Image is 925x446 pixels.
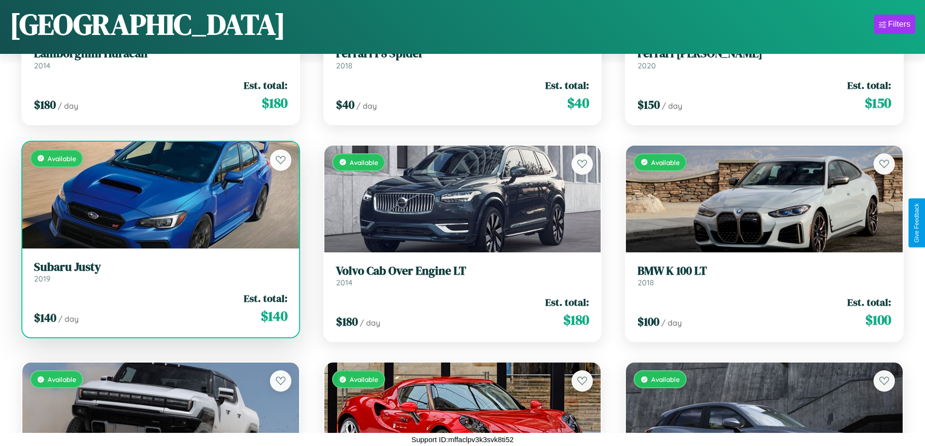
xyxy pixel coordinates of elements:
span: $ 180 [262,93,287,113]
span: / day [661,318,682,328]
a: Lamborghini Huracan2014 [34,47,287,70]
div: Filters [888,19,910,29]
span: $ 140 [34,310,56,326]
a: Subaru Justy2019 [34,260,287,284]
h1: [GEOGRAPHIC_DATA] [10,4,286,44]
span: Available [350,158,378,166]
span: Est. total: [244,78,287,92]
a: Ferrari [PERSON_NAME]2020 [638,47,891,70]
a: Ferrari F8 Spider2018 [336,47,589,70]
h3: Ferrari F8 Spider [336,47,589,61]
span: Est. total: [244,291,287,305]
span: Available [651,375,680,383]
a: Volvo Cab Over Engine LT2014 [336,264,589,288]
span: / day [58,101,78,111]
span: $ 100 [865,310,891,330]
span: 2018 [336,61,353,70]
span: Est. total: [545,295,589,309]
span: $ 180 [34,97,56,113]
span: / day [662,101,682,111]
span: Est. total: [545,78,589,92]
span: Available [48,154,76,163]
span: / day [58,314,79,324]
span: $ 150 [865,93,891,113]
span: $ 180 [336,314,358,330]
h3: Volvo Cab Over Engine LT [336,264,589,278]
span: $ 180 [563,310,589,330]
p: Support ID: mffaclpv3k3svk8ti52 [411,433,514,446]
span: $ 150 [638,97,660,113]
span: 2014 [336,278,353,287]
h3: Lamborghini Huracan [34,47,287,61]
span: Est. total: [847,295,891,309]
h3: Subaru Justy [34,260,287,274]
span: 2014 [34,61,50,70]
span: Available [350,375,378,383]
span: Available [48,375,76,383]
div: Give Feedback [913,203,920,243]
span: Available [651,158,680,166]
span: Est. total: [847,78,891,92]
span: / day [360,318,380,328]
h3: Ferrari [PERSON_NAME] [638,47,891,61]
a: BMW K 100 LT2018 [638,264,891,288]
button: Filters [874,15,915,34]
span: 2020 [638,61,656,70]
span: $ 100 [638,314,659,330]
span: $ 40 [567,93,589,113]
span: $ 140 [261,306,287,326]
span: $ 40 [336,97,354,113]
span: 2019 [34,274,50,283]
span: / day [356,101,377,111]
h3: BMW K 100 LT [638,264,891,278]
span: 2018 [638,278,654,287]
